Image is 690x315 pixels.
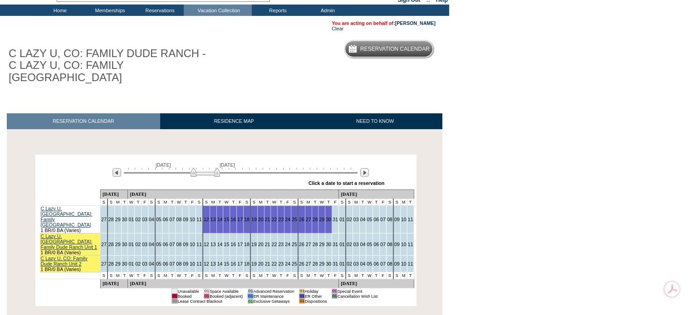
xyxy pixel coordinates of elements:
td: S [155,272,162,279]
a: RESIDENCE MAP [160,113,308,129]
td: M [305,199,312,206]
a: 08 [176,242,181,247]
a: 16 [230,261,236,267]
td: Reports [252,5,302,16]
a: 07 [380,242,386,247]
td: W [366,199,373,206]
td: S [108,272,114,279]
a: NEED TO KNOW [308,113,442,129]
td: T [121,199,128,206]
td: T [325,272,332,279]
a: 09 [183,261,188,267]
a: 13 [210,242,216,247]
a: 10 [401,217,406,222]
a: 11 [196,217,202,222]
a: 04 [149,217,154,222]
td: 1 BR/0 BA (Varies) [40,233,101,256]
a: 20 [258,217,264,222]
td: [DATE] [100,190,127,199]
td: 01 [248,289,253,294]
a: 03 [353,261,359,267]
a: 02 [347,217,352,222]
a: 03 [142,261,147,267]
a: 12 [204,261,209,267]
a: [PERSON_NAME] [395,20,436,26]
td: S [196,272,203,279]
td: Unavailable [177,289,199,294]
a: 27 [306,242,311,247]
td: M [210,272,216,279]
a: 01 [339,242,345,247]
a: 03 [353,242,359,247]
td: 01 [332,294,337,299]
td: Memberships [84,5,134,16]
td: S [203,199,210,206]
td: T [230,272,237,279]
h5: Reservation Calendar [360,46,430,52]
td: 01 [299,294,304,299]
a: 07 [170,217,175,222]
td: S [108,199,114,206]
td: T [182,199,189,206]
a: Clear [332,26,343,31]
td: S [291,272,298,279]
a: 04 [149,261,154,267]
a: 11 [408,242,413,247]
td: 01 [299,289,304,294]
a: 15 [224,217,229,222]
a: 28 [313,217,318,222]
a: 13 [210,261,216,267]
td: [DATE] [100,279,127,288]
td: S [291,199,298,206]
a: 02 [347,242,352,247]
td: F [284,272,291,279]
a: 12 [204,217,209,222]
td: T [359,272,366,279]
a: 28 [313,242,318,247]
a: 17 [237,261,243,267]
a: 02 [135,242,141,247]
a: 23 [278,217,284,222]
a: 28 [108,242,114,247]
a: 16 [230,242,236,247]
td: S [203,272,210,279]
a: 19 [251,261,257,267]
a: 27 [306,261,311,267]
a: 21 [265,242,270,247]
span: [DATE] [156,162,171,168]
a: 05 [367,242,372,247]
td: F [237,199,244,206]
a: 10 [190,242,195,247]
td: M [210,199,216,206]
a: 08 [176,217,181,222]
a: 03 [353,217,359,222]
a: 04 [360,261,366,267]
td: W [318,199,325,206]
td: 01 [172,299,177,304]
td: F [284,199,291,206]
td: T [407,199,414,206]
td: T [373,272,380,279]
td: T [169,272,176,279]
a: 06 [163,242,168,247]
a: 21 [265,217,270,222]
a: 13 [210,217,216,222]
a: 06 [163,261,168,267]
a: 06 [163,217,168,222]
td: S [244,199,250,206]
td: 1 BR/0 BA (Varies) [40,256,101,272]
td: S [250,272,257,279]
td: S [244,272,250,279]
td: Booked [177,294,199,299]
a: 19 [251,242,257,247]
td: F [142,272,148,279]
a: 21 [265,261,270,267]
a: 24 [285,261,290,267]
a: 06 [373,261,379,267]
h1: C LAZY U, CO: FAMILY DUDE RANCH - C LAZY U, CO: FAMILY [GEOGRAPHIC_DATA] [7,46,210,85]
td: [DATE] [339,190,414,199]
a: 11 [408,261,413,267]
span: [DATE] [220,162,235,168]
a: 08 [387,261,392,267]
a: C Lazy U, CO: Family Dude Ranch Unit 2 [41,256,88,267]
